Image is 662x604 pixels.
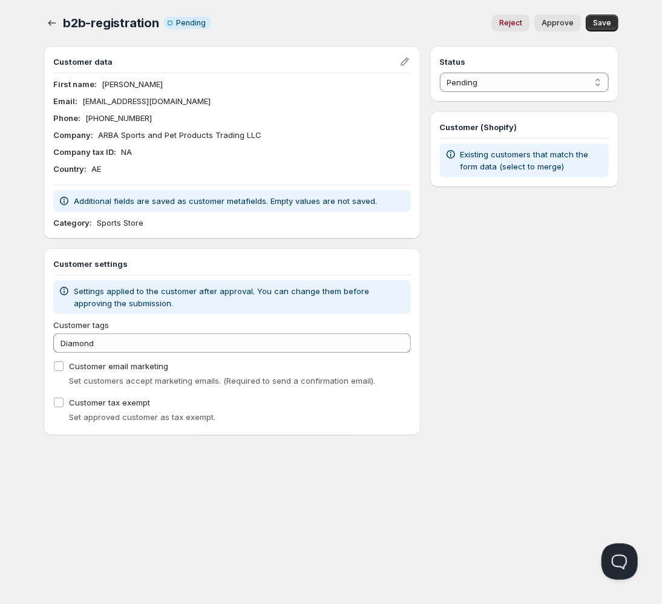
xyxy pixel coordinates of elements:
b: Company : [53,130,93,140]
p: Settings applied to the customer after approval. You can change them before approving the submiss... [74,285,406,309]
button: Reject [492,15,529,31]
span: Save [593,18,611,28]
p: AE [91,163,101,175]
span: Set approved customer as tax exempt. [69,412,215,422]
button: Edit [396,53,413,70]
iframe: Help Scout Beacon - Open [601,543,638,580]
p: [EMAIL_ADDRESS][DOMAIN_NAME] [82,95,211,107]
p: Sports Store [97,217,143,229]
b: Email : [53,96,77,106]
span: b2b-registration [63,16,159,30]
span: Customer email marketing [69,361,168,371]
b: First name : [53,79,97,89]
span: Reject [499,18,522,28]
h3: Customer settings [53,258,411,270]
h3: Customer (Shopify) [440,121,609,133]
h3: Customer data [53,56,399,68]
span: Set customers accept marketing emails. (Required to send a confirmation email). [69,376,375,386]
p: Existing customers that match the form data (select to merge) [460,148,604,172]
p: ARBA Sports and Pet Products Trading LLC [98,129,261,141]
b: Phone : [53,113,80,123]
span: Customer tax exempt [69,398,150,407]
b: Country : [53,164,87,174]
p: [PHONE_NUMBER] [85,112,152,124]
button: Approve [534,15,581,31]
p: NA [121,146,132,158]
button: Save [586,15,618,31]
p: Additional fields are saved as customer metafields. Empty values are not saved. [74,195,377,207]
span: Customer tags [53,320,109,330]
b: Company tax ID : [53,147,116,157]
p: [PERSON_NAME] [102,78,163,90]
b: Category : [53,218,92,228]
h3: Status [440,56,609,68]
span: Pending [176,18,206,28]
span: Approve [542,18,574,28]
